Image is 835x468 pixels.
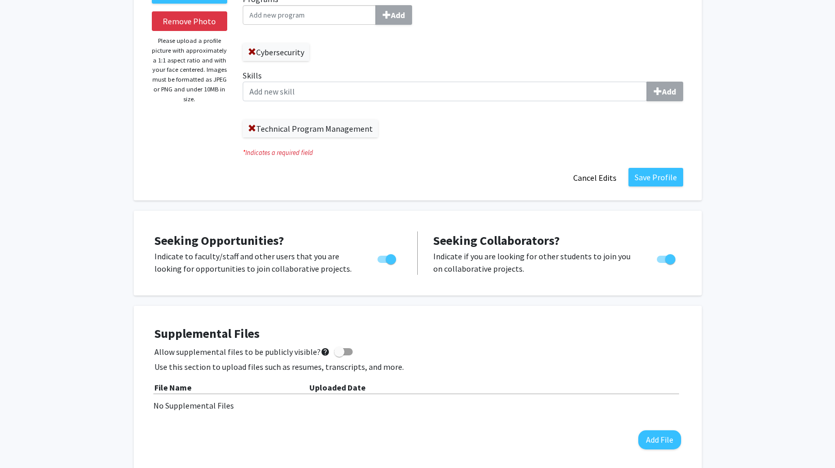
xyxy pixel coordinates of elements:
span: Seeking Opportunities? [154,232,284,248]
button: Programs* [375,5,412,25]
label: Technical Program Management [243,120,378,137]
button: Remove Photo [152,11,228,31]
b: File Name [154,382,192,393]
iframe: Chat [8,422,44,460]
b: Add [391,10,405,20]
p: Use this section to upload files such as resumes, transcripts, and more. [154,361,681,373]
b: Uploaded Date [309,382,366,393]
button: Skills [647,82,683,101]
label: Skills [243,69,683,101]
i: Indicates a required field [243,148,683,158]
p: Indicate if you are looking for other students to join you on collaborative projects. [433,250,637,275]
button: Cancel Edits [566,168,623,188]
div: Toggle [653,250,681,266]
mat-icon: help [321,346,330,358]
label: Cybersecurity [243,43,309,61]
span: Allow supplemental files to be publicly visible? [154,346,330,358]
input: SkillsAdd [243,82,647,101]
h4: Supplemental Files [154,326,681,341]
p: Please upload a profile picture with approximately a 1:1 aspect ratio and with your face centered... [152,36,228,104]
div: Toggle [373,250,402,266]
input: Programs*Add [243,5,376,25]
span: Seeking Collaborators? [433,232,560,248]
button: Add File [638,430,681,449]
button: Save Profile [628,168,683,186]
b: Add [662,86,676,97]
p: Indicate to faculty/staff and other users that you are looking for opportunities to join collabor... [154,250,358,275]
div: No Supplemental Files [153,399,682,412]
